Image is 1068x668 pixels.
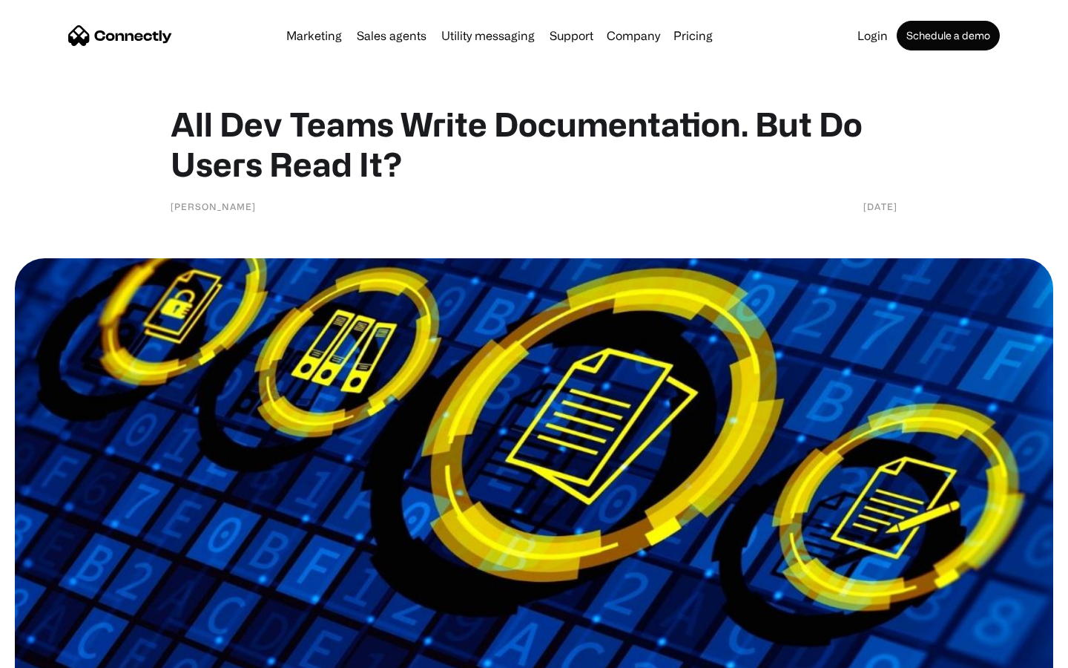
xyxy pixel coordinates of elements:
[544,30,599,42] a: Support
[15,642,89,663] aside: Language selected: English
[667,30,719,42] a: Pricing
[171,104,897,184] h1: All Dev Teams Write Documentation. But Do Users Read It?
[171,199,256,214] div: [PERSON_NAME]
[897,21,1000,50] a: Schedule a demo
[351,30,432,42] a: Sales agents
[280,30,348,42] a: Marketing
[30,642,89,663] ul: Language list
[607,25,660,46] div: Company
[863,199,897,214] div: [DATE]
[851,30,894,42] a: Login
[435,30,541,42] a: Utility messaging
